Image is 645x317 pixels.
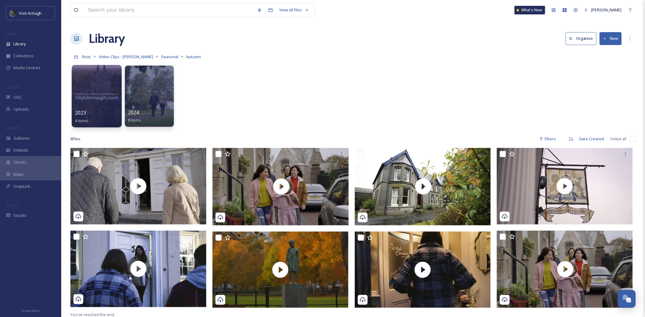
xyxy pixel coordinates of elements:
span: Media Centres [13,65,40,71]
div: Filters [536,133,559,145]
img: THE-FIRST-PLACE-VISIT-ARMAGH.COM-BLACK.jpg [10,10,16,16]
span: MEDIA [6,32,17,36]
a: Seasonal [161,53,178,60]
span: 8 items [128,117,141,123]
div: Date Created [576,133,607,145]
img: thumbnail [497,148,633,225]
img: thumbnail [212,148,350,225]
span: Library [13,41,26,47]
span: SOCIALS [6,203,18,208]
a: 20248 items [128,110,141,123]
img: thumbnail [355,232,491,308]
button: New [600,32,622,45]
a: Privacy Policy [22,307,39,314]
span: UGC [13,94,22,100]
span: Autumn [186,54,201,59]
img: thumbnail [70,231,206,307]
span: Galleries [13,135,30,141]
span: Maps [13,172,24,177]
span: [PERSON_NAME] [591,7,622,13]
a: Video Clips - [PERSON_NAME] [99,53,153,60]
span: WIDGETS [6,126,20,130]
span: Privacy Policy [22,309,39,313]
span: 4 items [75,118,88,123]
a: [PERSON_NAME] [581,4,625,16]
img: thumbnail [497,231,634,308]
span: Stories [13,159,27,165]
span: Embeds [13,147,28,153]
img: thumbnail [212,232,348,308]
span: Select all [610,136,627,142]
button: Open Chat [618,290,636,308]
span: SnapLink [13,183,30,189]
span: COLLECT [6,85,19,89]
span: 8 file s [70,136,81,142]
a: What's New [515,6,545,14]
span: 2024 [128,109,139,116]
img: thumbnail [355,148,492,225]
span: Socials [13,213,26,218]
img: thumbnail [70,148,206,225]
a: Root [82,53,91,60]
span: Video Clips - [PERSON_NAME] [99,54,153,59]
span: Seasonal [161,54,178,59]
a: Autumn [186,53,201,60]
span: Uploads [13,106,29,112]
a: Library [89,29,125,48]
button: Organise [566,32,597,45]
a: Organise [566,32,600,45]
span: Visit Armagh [19,10,42,16]
span: Root [82,54,91,59]
span: 2023 [75,109,86,116]
a: 20234 items [75,110,88,123]
input: Search your library [85,3,254,17]
a: View all files [276,4,312,16]
span: Collections [13,53,34,59]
